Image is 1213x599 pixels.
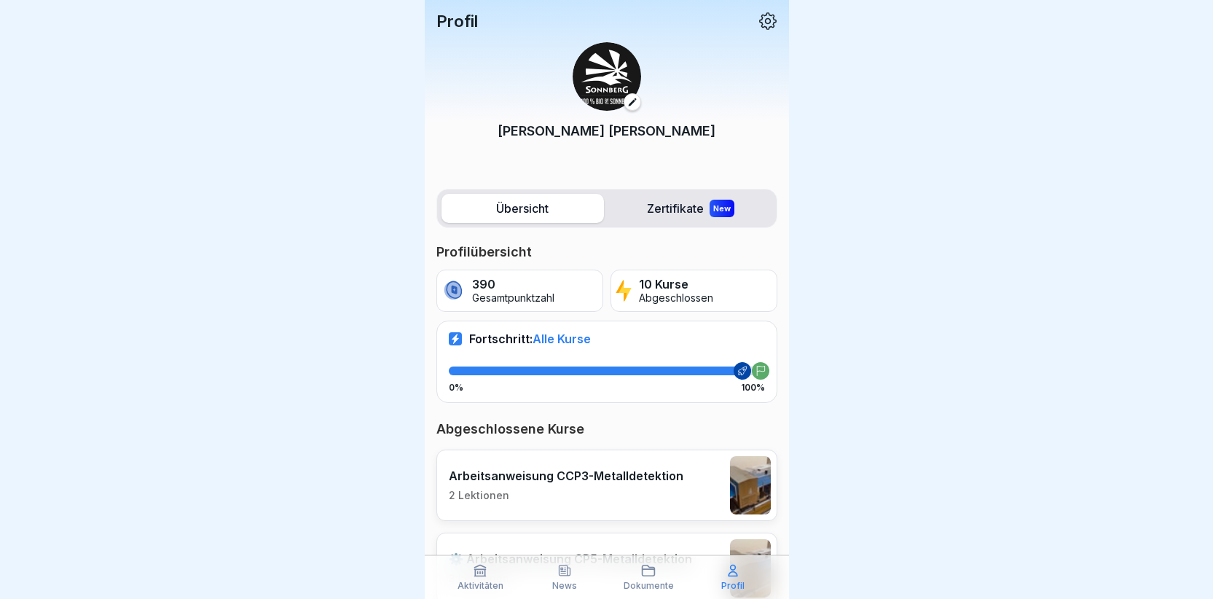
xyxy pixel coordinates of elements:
p: 0% [449,383,463,393]
img: coin.svg [441,278,466,303]
img: zazc8asra4ka39jdtci05bj8.png [573,42,641,111]
div: New [710,200,734,217]
p: [PERSON_NAME] [PERSON_NAME] [498,121,715,141]
p: News [552,581,577,591]
img: lightning.svg [616,278,632,303]
p: 100% [741,383,765,393]
p: Abgeschlossen [639,292,713,305]
p: 390 [472,278,554,291]
p: Profilübersicht [436,243,777,261]
p: Gesamtpunktzahl [472,292,554,305]
p: Abgeschlossene Kurse [436,420,777,438]
img: s4bp0ax2yf6zjz1feqhdnoh7.png [730,539,771,598]
p: Arbeitsanweisung CCP3-Metalldetektion [449,469,683,483]
a: Arbeitsanweisung CCP3-Metalldetektion2 Lektionen [436,450,777,521]
p: 2 Lektionen [449,489,683,502]
label: Zertifikate [610,194,772,223]
p: Profil [721,581,745,591]
img: pb7on1m2g7igak9wb3620wd1.png [730,456,771,514]
p: 10 Kurse [639,278,713,291]
span: Alle Kurse [533,332,591,346]
label: Übersicht [441,194,604,223]
p: Profil [436,12,478,31]
p: ⚙️ Arbeitsanweisung CP5-Metalldetektion [449,552,692,566]
p: Fortschritt: [469,332,591,346]
p: Dokumente [624,581,674,591]
p: Aktivitäten [458,581,503,591]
